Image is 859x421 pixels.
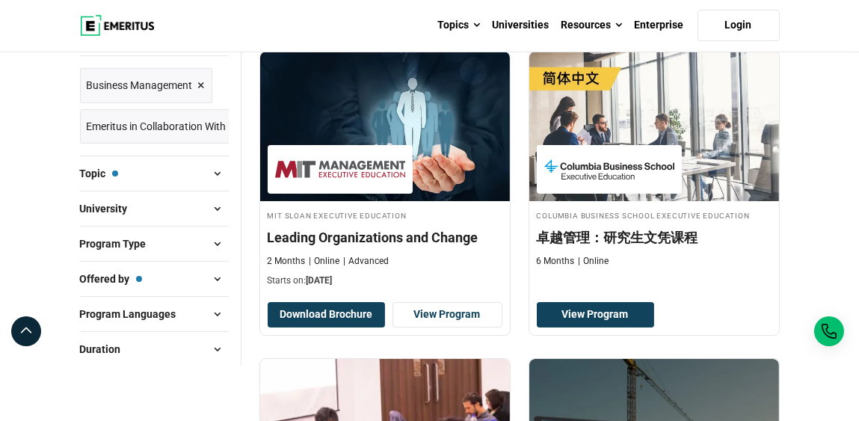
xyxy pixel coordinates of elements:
[579,255,609,268] p: Online
[268,255,306,268] p: 2 Months
[537,228,772,247] h4: 卓越管理：研究生文凭课程
[268,209,502,221] h4: MIT Sloan Executive Education
[307,275,333,286] span: [DATE]
[698,10,780,41] a: Login
[80,200,140,217] span: University
[80,306,188,322] span: Program Languages
[198,75,206,96] span: ×
[80,236,158,252] span: Program Type
[80,162,229,185] button: Topic
[268,274,502,287] p: Starts on:
[392,302,502,328] a: View Program
[80,68,212,103] a: Business Management ×
[80,303,229,325] button: Program Languages
[537,255,575,268] p: 6 Months
[80,165,118,182] span: Topic
[529,52,779,275] a: Digital Transformation Course by Columbia Business School Executive Education - Columbia Business...
[537,302,654,328] a: View Program
[87,77,193,93] span: Business Management
[80,268,229,290] button: Offered by
[260,52,510,201] img: Leading Organizations and Change | Online Leadership Course
[80,271,142,287] span: Offered by
[80,197,229,220] button: University
[544,153,674,186] img: Columbia Business School Executive Education
[268,228,502,247] h4: Leading Organizations and Change
[344,255,390,268] p: Advanced
[260,52,510,295] a: Leadership Course by MIT Sloan Executive Education - September 4, 2025 MIT Sloan Executive Educat...
[80,233,229,255] button: Program Type
[529,52,779,201] img: 卓越管理：研究生文凭课程 | Online Digital Transformation Course
[87,118,282,135] span: Emeritus in Collaboration With Universities
[268,302,385,328] button: Download Brochure
[80,341,133,357] span: Duration
[537,209,772,221] h4: Columbia Business School Executive Education
[275,153,405,186] img: MIT Sloan Executive Education
[80,109,301,144] a: Emeritus in Collaboration With Universities ×
[80,338,229,360] button: Duration
[310,255,340,268] p: Online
